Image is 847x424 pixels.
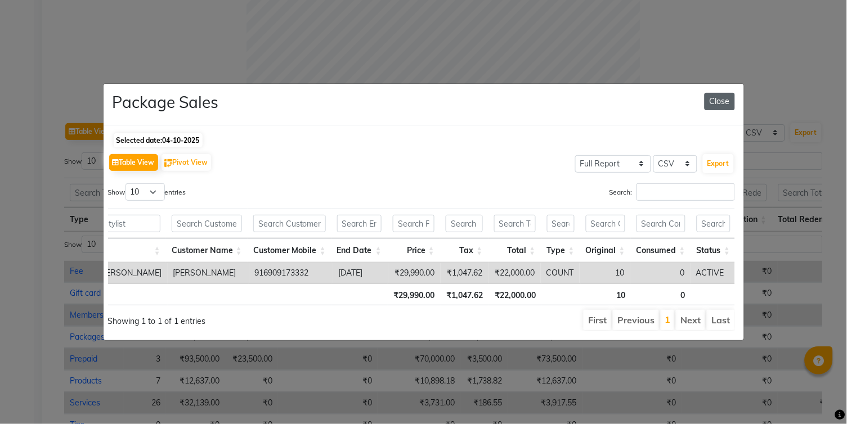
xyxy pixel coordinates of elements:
input: Search Tax [446,215,483,232]
input: Search Original [586,215,625,232]
td: 0 [630,263,691,283]
td: COUNT [541,263,580,283]
button: Table View [109,154,158,171]
select: Showentries [126,183,165,201]
td: ACTIVE [691,263,735,283]
th: 0 [631,283,691,305]
td: 10 [580,263,630,283]
img: pivot.png [164,159,173,168]
input: Search End Date [337,215,382,232]
td: ₹22,000.00 [489,263,541,283]
th: Customer Mobile: activate to sort column ascending [248,238,331,263]
input: Search Total [494,215,536,232]
span: 04-10-2025 [163,136,200,145]
span: Selected date: [114,133,203,147]
button: Export [703,154,734,173]
th: ₹29,990.00 [388,283,441,305]
th: Consumed: activate to sort column ascending [631,238,691,263]
input: Search Type [547,215,575,232]
button: Pivot View [162,154,211,171]
input: Search Status [697,215,731,232]
th: Original: activate to sort column ascending [580,238,631,263]
th: Price: activate to sort column ascending [387,238,440,263]
input: Search: [637,183,735,201]
div: Showing 1 to 1 of 1 entries [108,309,360,327]
td: ₹1,047.62 [441,263,489,283]
input: Search Customer Name [172,215,242,232]
th: Total: activate to sort column ascending [489,238,541,263]
th: Tax: activate to sort column ascending [440,238,489,263]
th: Stylist: activate to sort column ascending [65,238,166,263]
input: Search Customer Mobile [253,215,326,232]
td: [PERSON_NAME] [93,263,168,283]
td: [PERSON_NAME] [168,263,249,283]
input: Search Consumed [637,215,685,232]
th: ₹22,000.00 [489,283,542,305]
th: Type: activate to sort column ascending [541,238,580,263]
input: Search Price [393,215,434,232]
th: ₹1,047.62 [441,283,489,305]
button: Close [705,93,735,110]
input: Search Stylist [71,215,160,232]
th: Status: activate to sort column ascending [691,238,736,263]
label: Search: [610,183,735,201]
th: 10 [581,283,631,305]
td: [DATE] [333,263,388,283]
a: 1 [665,314,670,325]
th: Customer Name: activate to sort column ascending [166,238,248,263]
label: Show entries [108,183,186,201]
td: ₹29,990.00 [388,263,441,283]
h3: Package Sales [113,93,219,112]
th: End Date: activate to sort column ascending [331,238,387,263]
td: 916909173332 [249,263,333,283]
